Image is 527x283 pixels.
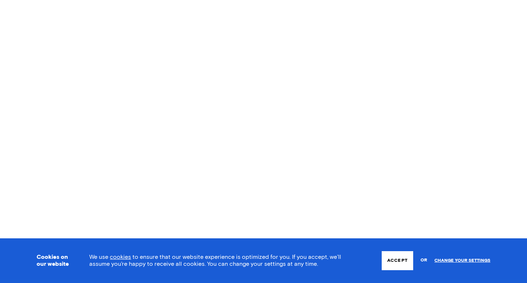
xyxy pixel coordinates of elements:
[421,254,427,267] span: or
[37,254,71,268] h3: Cookies on our website
[434,258,490,263] a: Change your settings
[89,254,341,267] span: We use to ensure that our website experience is optimized for you. If you accept, we’ll assume yo...
[382,251,413,270] button: Accept
[110,254,131,260] a: cookies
